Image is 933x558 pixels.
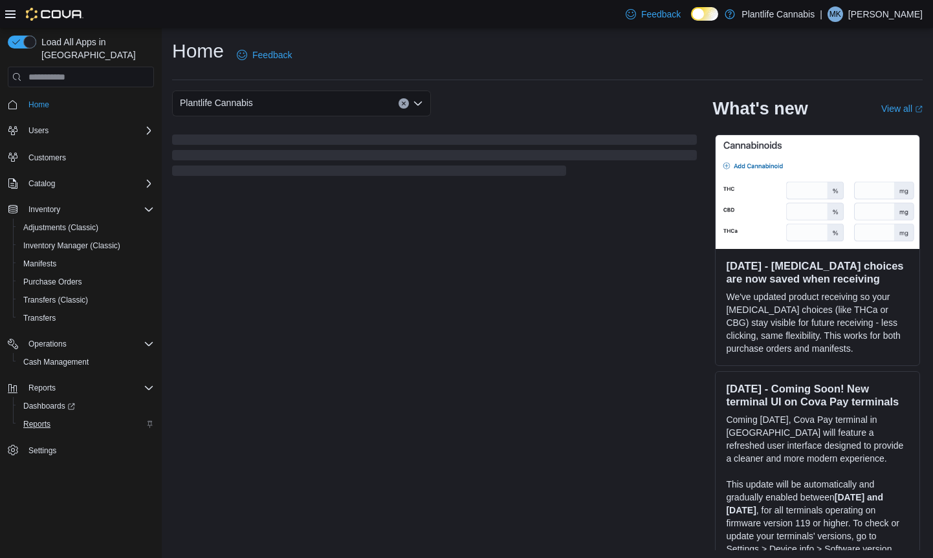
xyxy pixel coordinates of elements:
strong: [DATE] and [DATE] [726,492,883,515]
span: Catalog [23,176,154,191]
span: Load All Apps in [GEOGRAPHIC_DATA] [36,36,154,61]
a: Dashboards [18,398,80,414]
a: Feedback [620,1,686,27]
p: Plantlife Cannabis [741,6,815,22]
span: Customers [23,149,154,165]
span: Reports [23,380,154,396]
span: Transfers [23,313,56,323]
button: Settings [3,441,159,460]
button: Customers [3,147,159,166]
span: Plantlife Cannabis [180,95,253,111]
span: Inventory Manager (Classic) [23,241,120,251]
span: Reports [18,416,154,432]
h2: What's new [712,98,807,119]
span: Users [28,125,49,136]
button: Inventory [23,202,65,217]
span: Inventory [23,202,154,217]
a: Inventory Manager (Classic) [18,238,126,253]
a: Transfers [18,310,61,326]
a: View allExternal link [881,103,923,114]
nav: Complex example [8,90,154,493]
span: Purchase Orders [18,274,154,290]
span: Manifests [18,256,154,272]
span: Customers [28,153,66,163]
button: Operations [23,336,72,352]
span: Manifests [23,259,56,269]
span: Transfers (Classic) [23,295,88,305]
span: Inventory [28,204,60,215]
span: Reports [23,419,50,429]
button: Users [23,123,54,138]
span: Transfers [18,310,154,326]
button: Clear input [399,98,409,109]
a: Settings [23,443,61,458]
a: Dashboards [13,397,159,415]
div: Matt Kutera [828,6,843,22]
p: | [820,6,822,22]
img: Cova [26,8,83,21]
button: Reports [23,380,61,396]
a: Feedback [232,42,297,68]
a: Home [23,97,54,113]
span: Users [23,123,154,138]
p: [PERSON_NAME] [848,6,923,22]
svg: External link [915,105,923,113]
span: Feedback [252,48,292,61]
span: MK [829,6,841,22]
button: Reports [3,379,159,397]
button: Catalog [23,176,60,191]
span: Reports [28,383,56,393]
a: Reports [18,416,56,432]
a: Cash Management [18,354,94,370]
span: Dashboards [23,401,75,411]
span: Home [23,96,154,113]
span: Inventory Manager (Classic) [18,238,154,253]
h1: Home [172,38,224,64]
button: Transfers [13,309,159,327]
span: Loading [172,137,697,178]
span: Adjustments (Classic) [23,222,98,233]
span: Cash Management [18,354,154,370]
a: Adjustments (Classic) [18,220,104,235]
a: Customers [23,150,71,166]
button: Inventory [3,200,159,219]
button: Home [3,95,159,114]
button: Catalog [3,175,159,193]
p: Coming [DATE], Cova Pay terminal in [GEOGRAPHIC_DATA] will feature a refreshed user interface des... [726,413,909,465]
button: Transfers (Classic) [13,291,159,309]
span: Dashboards [18,398,154,414]
span: Purchase Orders [23,277,82,287]
button: Reports [13,415,159,433]
span: Operations [23,336,154,352]
button: Inventory Manager (Classic) [13,237,159,255]
span: Home [28,100,49,110]
p: This update will be automatically and gradually enabled between , for all terminals operating on ... [726,478,909,555]
span: Settings [28,445,56,456]
a: Manifests [18,256,61,272]
span: Adjustments (Classic) [18,220,154,235]
button: Manifests [13,255,159,273]
a: Transfers (Classic) [18,292,93,308]
button: Purchase Orders [13,273,159,291]
p: We've updated product receiving so your [MEDICAL_DATA] choices (like THCa or CBG) stay visible fo... [726,290,909,355]
button: Users [3,122,159,140]
span: Catalog [28,178,55,189]
span: Feedback [641,8,681,21]
button: Adjustments (Classic) [13,219,159,237]
button: Cash Management [13,353,159,371]
span: Cash Management [23,357,89,367]
h3: [DATE] - [MEDICAL_DATA] choices are now saved when receiving [726,259,909,285]
button: Open list of options [413,98,423,109]
span: Operations [28,339,67,349]
span: Settings [23,442,154,458]
input: Dark Mode [691,7,718,21]
span: Transfers (Classic) [18,292,154,308]
a: Purchase Orders [18,274,87,290]
button: Operations [3,335,159,353]
h3: [DATE] - Coming Soon! New terminal UI on Cova Pay terminals [726,382,909,408]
